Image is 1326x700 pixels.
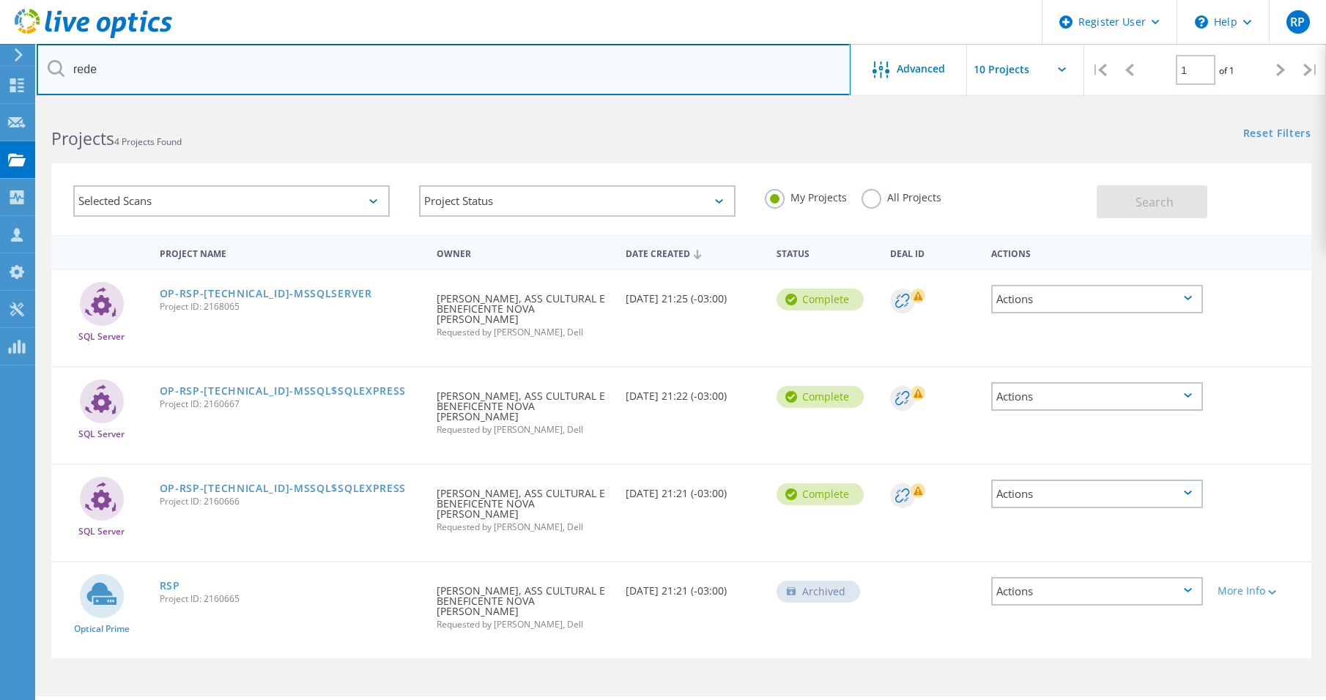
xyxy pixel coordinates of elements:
[618,465,769,513] div: [DATE] 21:21 (-03:00)
[618,239,769,267] div: Date Created
[1084,44,1114,96] div: |
[429,562,618,644] div: [PERSON_NAME], ASS CULTURAL E BENEFICENTE NOVA [PERSON_NAME]
[777,386,864,408] div: Complete
[429,270,618,351] div: [PERSON_NAME], ASS CULTURAL E BENEFICENTE NOVA [PERSON_NAME]
[437,620,611,629] span: Requested by [PERSON_NAME], Dell
[1243,128,1311,141] a: Reset Filters
[769,239,883,266] div: Status
[1218,586,1304,596] div: More Info
[1195,15,1208,29] svg: \n
[152,239,429,266] div: Project Name
[765,189,847,203] label: My Projects
[1097,185,1207,218] button: Search
[51,127,114,150] b: Projects
[437,425,611,434] span: Requested by [PERSON_NAME], Dell
[991,382,1204,411] div: Actions
[618,562,769,611] div: [DATE] 21:21 (-03:00)
[437,328,611,337] span: Requested by [PERSON_NAME], Dell
[78,430,125,439] span: SQL Server
[160,302,422,311] span: Project ID: 2168065
[1296,44,1326,96] div: |
[160,581,180,591] a: RSP
[160,595,422,603] span: Project ID: 2160665
[37,44,851,95] input: Search projects by name, owner, ID, company, etc
[15,31,172,41] a: Live Optics Dashboard
[883,239,984,266] div: Deal Id
[160,386,407,396] a: OP-RSP-[TECHNICAL_ID]-MSSQL$SQLEXPRESS
[160,497,422,506] span: Project ID: 2160666
[777,288,864,310] div: Complete
[777,581,860,603] div: Archived
[1219,64,1234,77] span: of 1
[73,185,390,217] div: Selected Scans
[897,64,945,74] span: Advanced
[114,135,182,148] span: 4 Projects Found
[160,483,407,494] a: OP-RSP-[TECHNICAL_ID]-MSSQL$SQLEXPRESS
[78,332,125,341] span: SQL Server
[437,523,611,532] span: Requested by [PERSON_NAME], Dell
[429,465,618,546] div: [PERSON_NAME], ASS CULTURAL E BENEFICENTE NOVA [PERSON_NAME]
[618,368,769,416] div: [DATE] 21:22 (-03:00)
[160,400,422,409] span: Project ID: 2160667
[78,527,125,536] span: SQL Server
[777,483,864,505] div: Complete
[1136,194,1174,210] span: Search
[618,270,769,319] div: [DATE] 21:25 (-03:00)
[160,288,372,299] a: OP-RSP-[TECHNICAL_ID]-MSSQLSERVER
[984,239,1211,266] div: Actions
[1290,16,1305,28] span: RP
[991,480,1204,508] div: Actions
[991,285,1204,313] div: Actions
[74,625,130,633] span: Optical Prime
[429,239,618,266] div: Owner
[419,185,736,217] div: Project Status
[991,577,1204,606] div: Actions
[862,189,941,203] label: All Projects
[429,368,618,449] div: [PERSON_NAME], ASS CULTURAL E BENEFICENTE NOVA [PERSON_NAME]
